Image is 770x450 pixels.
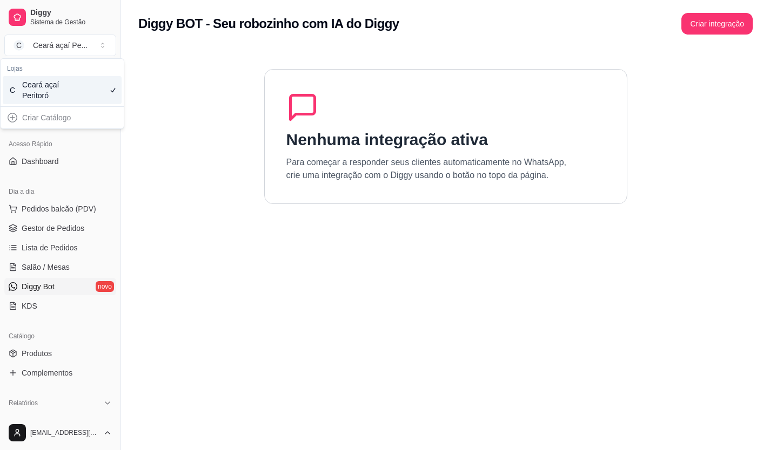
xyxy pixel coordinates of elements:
[4,345,116,362] a: Produtos
[22,415,93,426] span: Relatórios de vendas
[4,135,116,153] div: Acesso Rápido
[4,35,116,56] button: Select a team
[4,4,116,30] a: DiggySistema de Gestão
[4,200,116,217] button: Pedidos balcão (PDV)
[22,223,84,234] span: Gestor de Pedidos
[4,183,116,200] div: Dia a dia
[4,220,116,237] a: Gestor de Pedidos
[4,297,116,315] a: KDS
[22,348,52,359] span: Produtos
[22,242,78,253] span: Lista de Pedidos
[286,130,488,149] h1: Nenhuma integração ativa
[22,301,37,311] span: KDS
[4,258,116,276] a: Salão / Mesas
[22,203,96,214] span: Pedidos balcão (PDV)
[1,107,124,128] div: Suggestions
[286,156,567,182] p: Para começar a responder seus clientes automaticamente no WhatsApp, crie uma integração com o Dig...
[4,412,116,429] a: Relatórios de vendas
[4,420,116,446] button: [EMAIL_ADDRESS][DOMAIN_NAME]
[30,428,99,437] span: [EMAIL_ADDRESS][DOMAIN_NAME]
[1,59,124,106] div: Suggestions
[33,40,88,51] div: Ceará açaí Pe ...
[4,278,116,295] a: Diggy Botnovo
[7,85,18,96] span: C
[22,281,55,292] span: Diggy Bot
[22,367,72,378] span: Complementos
[30,18,112,26] span: Sistema de Gestão
[681,13,753,35] button: Criar integração
[4,239,116,256] a: Lista de Pedidos
[22,156,59,167] span: Dashboard
[14,40,24,51] span: C
[3,61,122,76] div: Lojas
[4,328,116,345] div: Catálogo
[4,153,116,170] a: Dashboard
[22,79,71,101] div: Ceará açaí Peritoró
[138,15,399,32] h2: Diggy BOT - Seu robozinho com IA do Diggy
[22,262,70,272] span: Salão / Mesas
[30,8,112,18] span: Diggy
[4,364,116,381] a: Complementos
[9,399,38,407] span: Relatórios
